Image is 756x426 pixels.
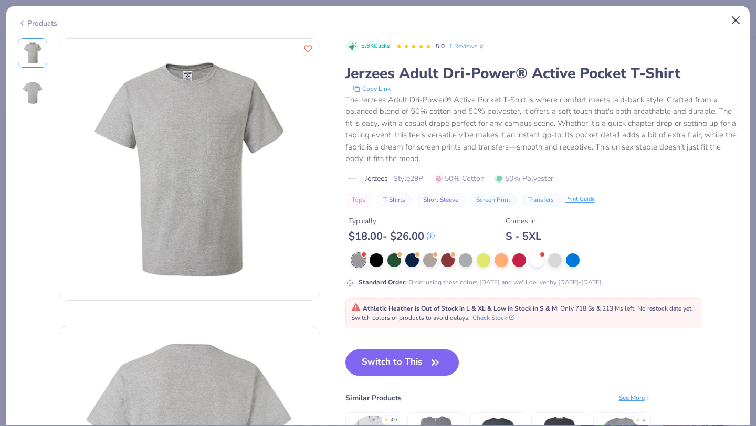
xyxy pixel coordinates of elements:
[642,417,645,424] div: 4
[345,94,739,165] div: The Jerzees Adult Dri-Power® Active Pocket T-Shirt is where comfort meets laid-back style. Crafte...
[351,304,693,322] span: : Only 718 Ss & 213 Ms left. No restock date yet. Switch colors or products to avoid delays.
[393,173,423,184] span: Style 29P
[377,193,412,207] button: T-Shirts
[384,417,388,421] div: ★
[391,417,397,424] div: 4.9
[345,193,372,207] button: Tops
[522,193,560,207] button: Transfers
[565,195,595,204] div: Print Guide
[345,175,360,183] img: brand logo
[350,83,394,94] button: copy to clipboard
[472,313,514,323] button: Check Stock
[619,393,651,402] div: See More
[495,173,553,184] span: 50% Polyester
[345,349,459,376] button: Switch to This
[349,216,435,227] div: Typically
[20,40,45,66] img: Front
[726,10,746,30] button: Close
[435,173,485,184] span: 50% Cotton
[361,42,390,51] span: 5.6K Clicks
[365,173,388,184] span: Jerzees
[20,80,45,105] img: Back
[417,193,465,207] button: Short Sleeve
[58,39,320,300] img: Front
[345,63,739,83] div: Jerzees Adult Dri-Power® Active Pocket T-Shirt
[363,304,557,313] strong: Athletic Heather is Out of Stock in L & XL & Low in Stock in S & M
[396,38,432,55] div: 5.0 Stars
[436,42,445,50] span: 5.0
[359,278,407,286] strong: Standard Order :
[345,392,402,403] div: Similar Products
[470,193,517,207] button: Screen Print
[18,18,57,29] div: Products
[301,42,315,56] button: Like
[349,230,435,243] div: $ 18.00 - $ 26.00
[636,417,640,421] div: ★
[506,216,541,227] div: Comes In
[359,278,603,287] div: Order using these colors [DATE] and we'll deliver by [DATE]-[DATE].
[449,41,485,51] a: 1 Reviews
[506,230,541,243] div: S - 5XL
